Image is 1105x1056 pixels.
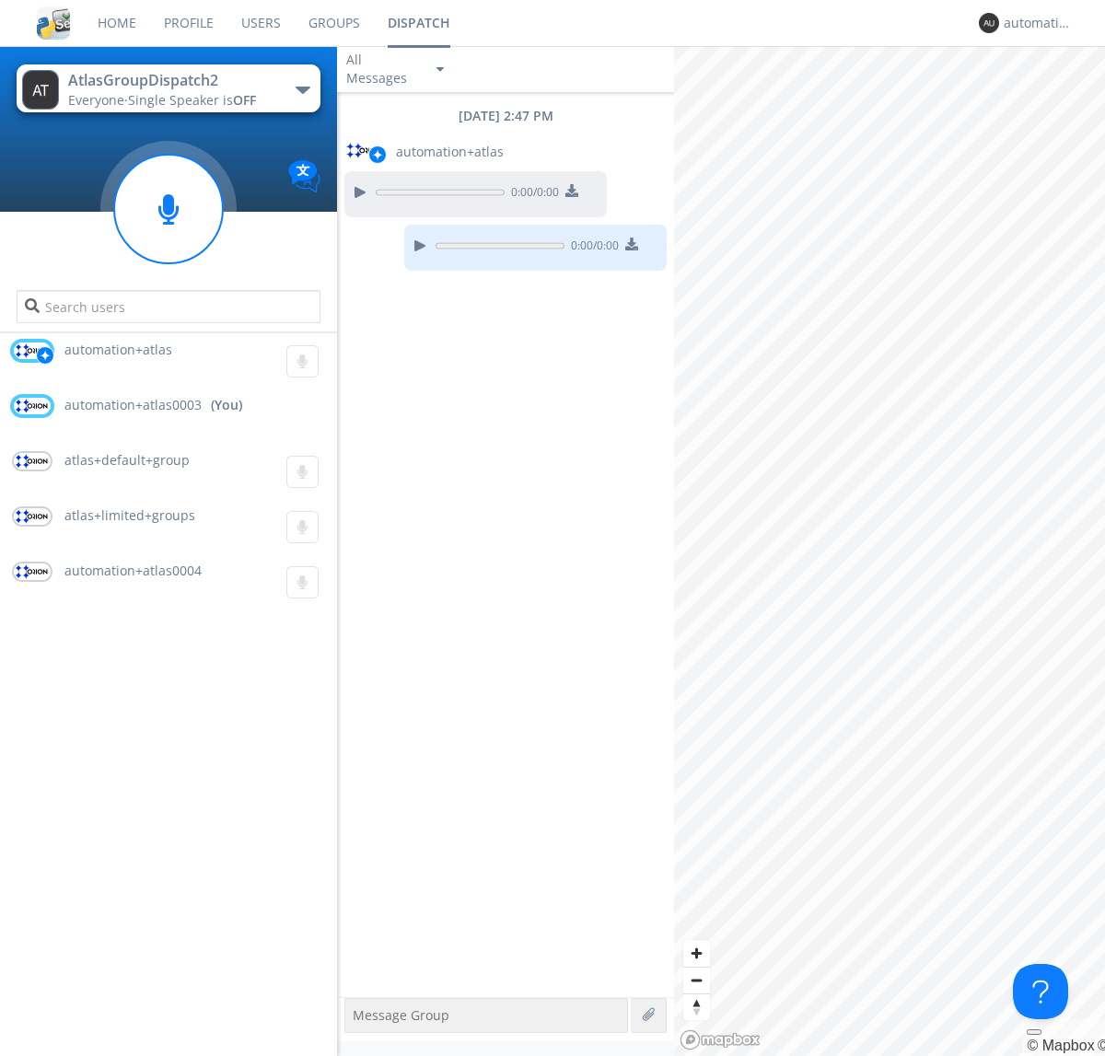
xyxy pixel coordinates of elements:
[14,398,51,414] img: orion-labs-logo.svg
[683,940,710,967] button: Zoom in
[1027,1029,1041,1035] button: Toggle attribution
[565,184,578,197] img: download media button
[625,238,638,250] img: download media button
[64,396,202,414] span: automation+atlas0003
[683,994,710,1020] span: Reset bearing to north
[288,160,320,192] img: Translation enabled
[564,238,619,258] span: 0:00 / 0:00
[17,64,320,112] button: AtlasGroupDispatch2Everyone·Single Speaker isOFF
[22,70,59,110] img: 373638.png
[346,143,383,158] img: orion-labs-logo.svg
[683,967,710,993] button: Zoom out
[14,563,51,580] img: orion-labs-logo.svg
[64,451,190,469] span: atlas+default+group
[1013,964,1068,1019] iframe: Toggle Customer Support
[14,508,51,525] img: orion-labs-logo.svg
[1004,14,1073,32] div: automation+atlas0003
[68,70,275,91] div: AtlasGroupDispatch2
[64,506,195,524] span: atlas+limited+groups
[128,91,256,109] span: Single Speaker is
[683,993,710,1020] button: Reset bearing to north
[979,13,999,33] img: 373638.png
[17,290,320,323] input: Search users
[68,91,275,110] div: Everyone ·
[680,1029,761,1050] a: Mapbox logo
[396,143,504,161] span: automation+atlas
[64,562,202,579] span: automation+atlas0004
[337,107,674,125] div: [DATE] 2:47 PM
[346,51,420,87] div: All Messages
[436,67,444,72] img: caret-down-sm.svg
[64,341,172,358] span: automation+atlas
[37,6,70,40] img: cddb5a64eb264b2086981ab96f4c1ba7
[1027,1038,1094,1053] a: Mapbox
[683,968,710,993] span: Zoom out
[505,184,559,204] span: 0:00 / 0:00
[14,453,51,470] img: orion-labs-logo.svg
[14,342,51,359] img: orion-labs-logo.svg
[233,91,256,109] span: OFF
[211,396,242,414] div: (You)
